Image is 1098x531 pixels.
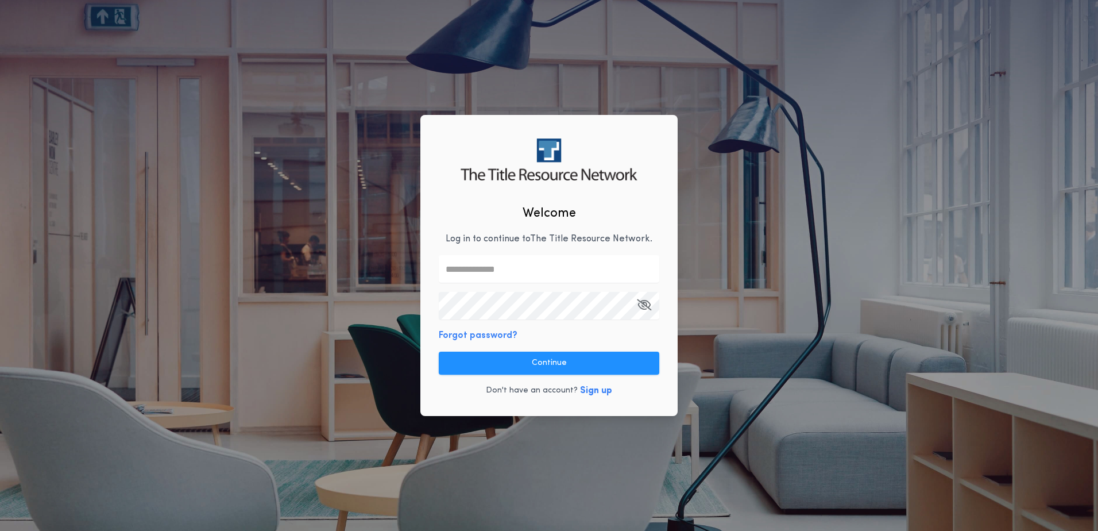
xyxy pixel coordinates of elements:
[580,384,612,398] button: Sign up
[486,385,578,397] p: Don't have an account?
[461,138,637,180] img: logo
[439,352,659,375] button: Continue
[523,204,576,223] h2: Welcome
[446,232,652,246] p: Log in to continue to The Title Resource Network .
[439,329,517,343] button: Forgot password?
